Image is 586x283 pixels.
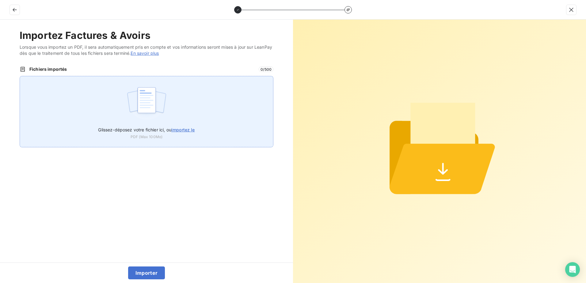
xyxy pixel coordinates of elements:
a: En savoir plus [131,51,159,56]
span: Lorsque vous importez un PDF, il sera automatiquement pris en compte et vos informations seront m... [20,44,273,56]
span: 0 / 500 [259,66,273,72]
span: Fichiers importés [29,66,255,72]
div: Open Intercom Messenger [565,262,580,277]
img: illustration [126,84,167,123]
span: Glissez-déposez votre fichier ici, ou [98,127,195,132]
button: Importer [128,266,165,279]
h2: Importez Factures & Avoirs [20,29,273,42]
span: PDF (Max 100Mo) [131,134,162,140]
span: importez le [171,127,195,132]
